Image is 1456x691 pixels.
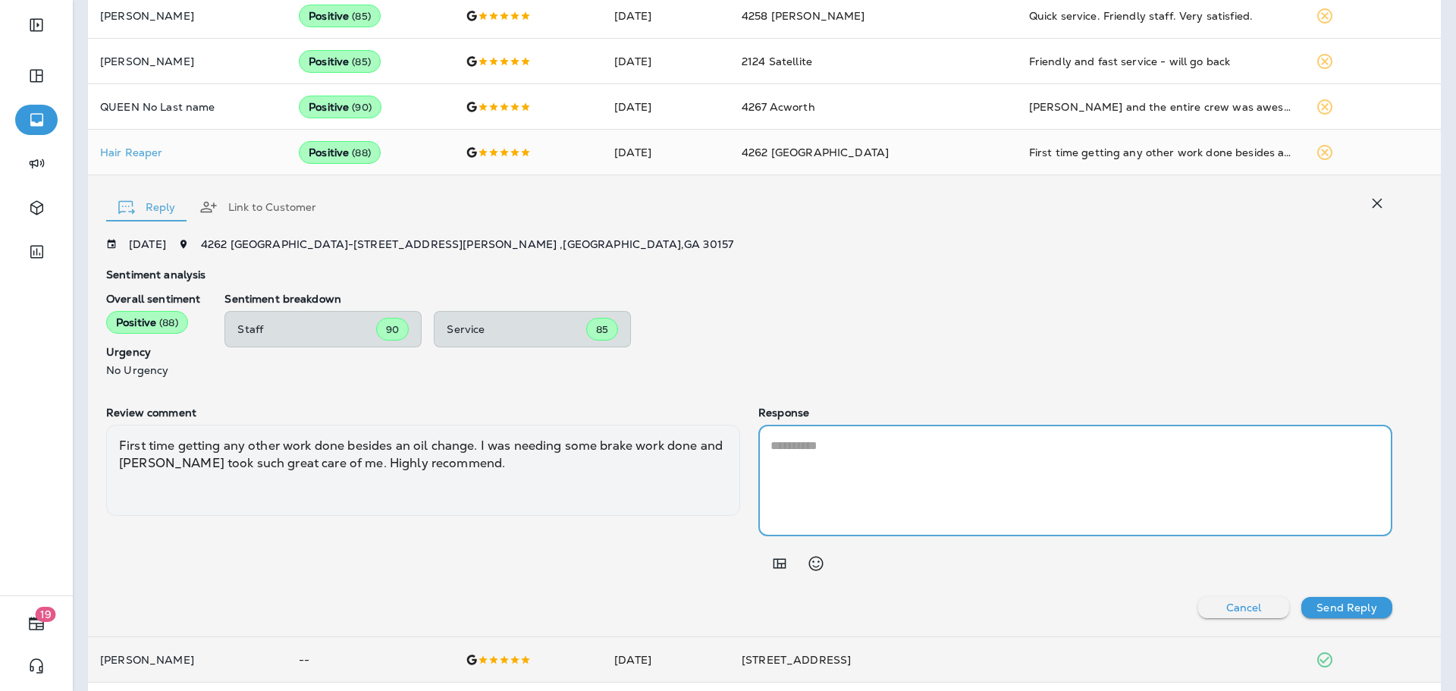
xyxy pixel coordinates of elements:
[602,84,730,130] td: [DATE]
[742,146,889,159] span: 4262 [GEOGRAPHIC_DATA]
[100,654,275,666] p: [PERSON_NAME]
[100,146,275,159] p: Hair Reaper
[100,10,275,22] p: [PERSON_NAME]
[352,101,372,114] span: ( 90 )
[15,10,58,40] button: Expand Sidebar
[106,407,740,419] p: Review comment
[100,146,275,159] div: Click to view Customer Drawer
[106,346,200,358] p: Urgency
[299,141,381,164] div: Positive
[352,146,371,159] span: ( 88 )
[602,130,730,175] td: [DATE]
[36,607,56,622] span: 19
[201,237,733,251] span: 4262 [GEOGRAPHIC_DATA] - [STREET_ADDRESS][PERSON_NAME] , [GEOGRAPHIC_DATA] , GA 30157
[100,101,275,113] p: QUEEN No Last name
[758,407,1392,419] p: Response
[1029,145,1292,160] div: First time getting any other work done besides an oil change. I was needing some brake work done ...
[106,180,187,234] button: Reply
[602,39,730,84] td: [DATE]
[742,9,865,23] span: 4258 [PERSON_NAME]
[742,55,812,68] span: 2124 Satellite
[596,323,608,336] span: 85
[764,548,795,579] button: Add in a premade template
[224,293,1392,305] p: Sentiment breakdown
[801,548,831,579] button: Select an emoji
[299,5,381,27] div: Positive
[1226,601,1262,614] p: Cancel
[237,323,376,335] p: Staff
[15,608,58,639] button: 19
[159,316,178,329] span: ( 88 )
[742,100,815,114] span: 4267 Acworth
[106,293,200,305] p: Overall sentiment
[602,637,730,683] td: [DATE]
[1029,99,1292,115] div: Austin and the entire crew was awesome. Very polite and they loved my truck 🥰 Me too😃
[447,323,586,335] p: Service
[187,180,328,234] button: Link to Customer
[287,637,453,683] td: --
[129,238,166,250] p: [DATE]
[106,311,188,334] div: Positive
[299,50,381,73] div: Positive
[386,323,399,336] span: 90
[352,10,371,23] span: ( 85 )
[299,96,381,118] div: Positive
[1198,597,1289,618] button: Cancel
[742,653,851,667] span: [STREET_ADDRESS]
[106,425,740,516] div: First time getting any other work done besides an oil change. I was needing some brake work done ...
[106,269,1392,281] p: Sentiment analysis
[1029,8,1292,24] div: Quick service. Friendly staff. Very satisfied.
[1316,601,1376,614] p: Send Reply
[106,364,200,376] p: No Urgency
[352,55,371,68] span: ( 85 )
[1029,54,1292,69] div: Friendly and fast service - will go back
[1301,597,1392,618] button: Send Reply
[100,55,275,68] p: [PERSON_NAME]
